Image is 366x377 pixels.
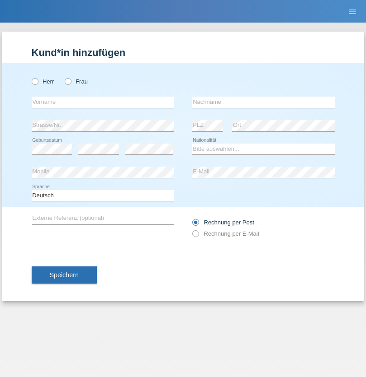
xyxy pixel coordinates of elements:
label: Rechnung per Post [192,219,254,226]
i: menu [348,7,357,16]
input: Rechnung per E-Mail [192,230,198,242]
a: menu [343,9,361,14]
button: Speichern [32,266,97,284]
input: Rechnung per Post [192,219,198,230]
label: Rechnung per E-Mail [192,230,259,237]
span: Speichern [50,271,79,279]
input: Frau [65,78,71,84]
h1: Kund*in hinzufügen [32,47,335,58]
label: Herr [32,78,54,85]
label: Frau [65,78,88,85]
input: Herr [32,78,38,84]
